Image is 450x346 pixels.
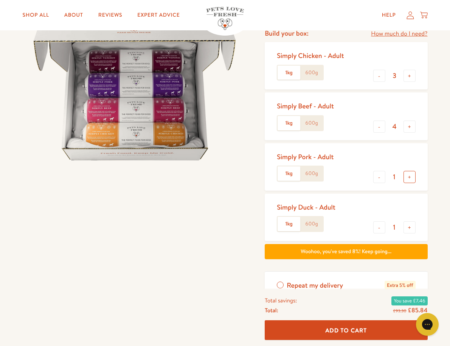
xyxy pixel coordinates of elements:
[206,7,244,30] img: Pets Love Fresh
[385,281,415,290] span: Extra 5% off
[376,8,402,23] a: Help
[278,166,300,181] label: 1kg
[278,66,300,80] label: 1kg
[278,116,300,130] label: 1kg
[265,295,297,305] span: Total savings:
[277,152,334,161] div: Simply Pork - Adult
[412,310,442,338] iframe: Gorgias live chat messenger
[265,320,427,340] button: Add To Cart
[403,171,416,183] button: +
[373,171,385,183] button: -
[265,305,278,315] span: Total:
[278,217,300,231] label: 1kg
[393,307,406,313] s: £93.30
[17,8,55,23] a: Shop All
[277,203,335,211] div: Simply Duck - Adult
[131,8,186,23] a: Expert Advice
[287,281,343,290] span: Repeat my delivery
[371,29,427,39] a: How much do I need?
[265,29,309,38] h4: Build your box:
[277,102,334,110] div: Simply Beef - Adult
[58,8,89,23] a: About
[408,306,427,314] span: £85.84
[373,70,385,82] button: -
[325,326,367,334] span: Add To Cart
[373,121,385,133] button: -
[391,296,427,305] span: You save £7.46
[403,121,416,133] button: +
[300,116,323,130] label: 600g
[403,70,416,82] button: +
[300,166,323,181] label: 600g
[300,217,323,231] label: 600g
[92,8,128,23] a: Reviews
[277,51,344,60] div: Simply Chicken - Adult
[300,66,323,80] label: 600g
[403,221,416,233] button: +
[373,221,385,233] button: -
[265,244,427,259] div: Woohoo, you've saved 8%! Keep going...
